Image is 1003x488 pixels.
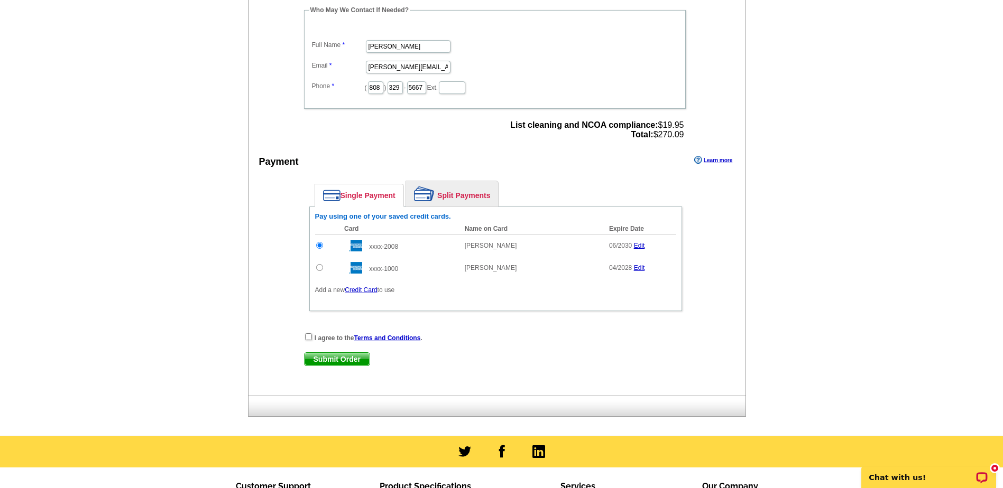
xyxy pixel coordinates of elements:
a: Terms and Conditions [354,334,421,342]
span: [PERSON_NAME] [465,242,517,249]
dd: ( ) - Ext. [309,79,680,95]
strong: List cleaning and NCOA compliance: [510,120,658,129]
a: Single Payment [315,184,403,207]
span: 06/2030 [609,242,632,249]
strong: I agree to the . [315,334,422,342]
legend: Who May We Contact If Needed? [309,5,410,15]
span: $19.95 $270.09 [510,120,684,139]
strong: Total: [631,130,653,139]
label: Phone [312,81,365,91]
img: amex.gif [344,240,362,251]
a: Edit [634,242,645,249]
a: Learn more [694,156,732,164]
h6: Pay using one of your saved credit cards. [315,212,676,221]
label: Email [312,61,365,70]
a: Credit Card [345,286,377,294]
span: xxxx-2008 [369,243,398,250]
th: Expire Date [604,223,676,234]
iframe: LiveChat chat widget [854,455,1003,488]
p: Add a new to use [315,285,676,295]
a: Split Payments [406,181,498,207]
img: single-payment.png [323,190,341,201]
img: amex.gif [344,262,362,274]
div: Payment [259,155,299,169]
label: Full Name [312,40,365,50]
th: Card [339,223,459,234]
span: 04/2028 [609,264,632,271]
a: Edit [634,264,645,271]
th: Name on Card [459,223,604,234]
span: xxxx-1000 [369,265,398,273]
span: [PERSON_NAME] [465,264,517,271]
img: split-payment.png [414,186,435,201]
span: Submit Order [305,353,370,365]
